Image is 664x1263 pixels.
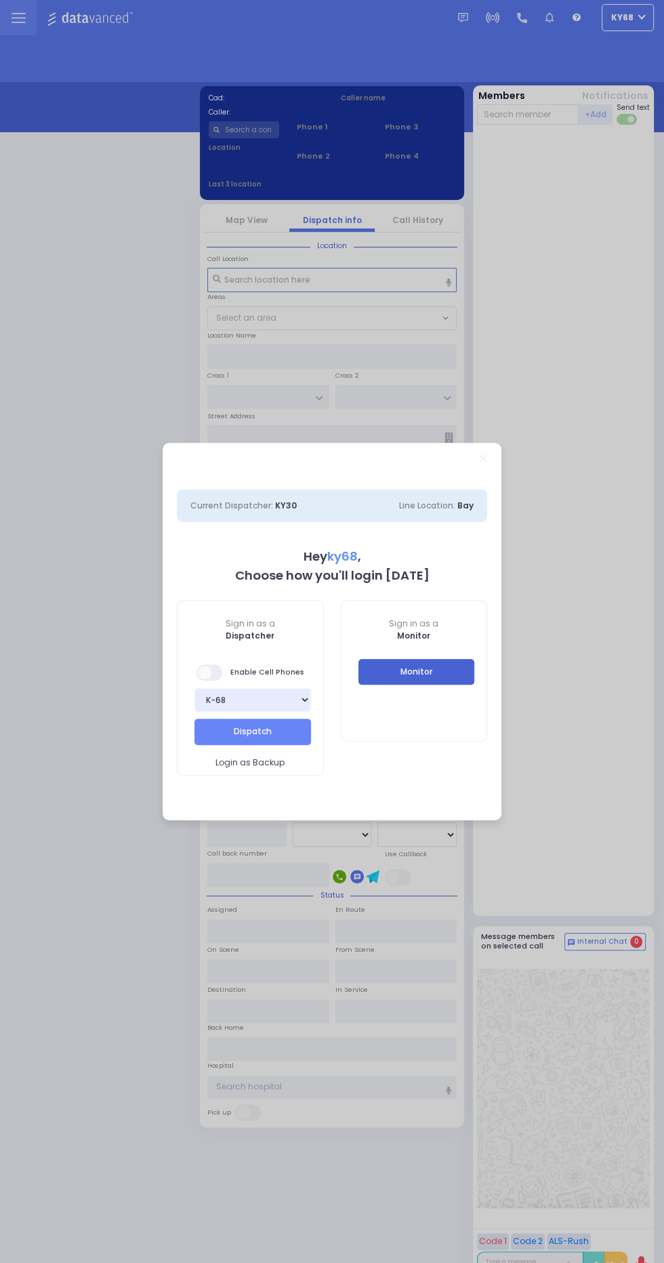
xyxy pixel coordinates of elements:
span: Line Location: [399,500,455,511]
span: Sign in as a [341,618,487,630]
span: ky68 [327,548,358,565]
b: Monitor [397,630,430,641]
b: Choose how you'll login [DATE] [235,567,430,584]
a: Close [480,455,487,462]
span: Bay [457,500,474,511]
b: Dispatcher [226,630,274,641]
b: Hey , [304,548,361,565]
span: Enable Cell Phones [196,663,304,682]
span: Login as Backup [215,757,285,769]
span: KY30 [275,500,297,511]
button: Monitor [358,659,475,685]
span: Sign in as a [178,618,323,630]
button: Dispatch [194,719,311,744]
span: Current Dispatcher: [190,500,273,511]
